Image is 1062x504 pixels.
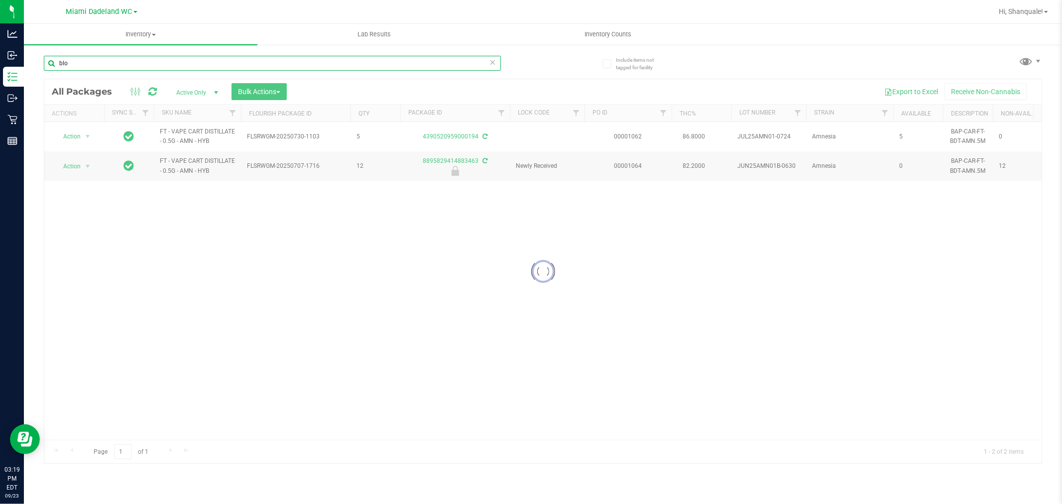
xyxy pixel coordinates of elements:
span: Clear [489,56,496,69]
inline-svg: Retail [7,115,17,125]
span: Inventory [24,30,257,39]
span: Miami Dadeland WC [66,7,132,16]
p: 09/23 [4,492,19,500]
span: Inventory Counts [571,30,645,39]
a: Lab Results [257,24,491,45]
a: Inventory [24,24,257,45]
iframe: Resource center [10,424,40,454]
span: Lab Results [344,30,404,39]
inline-svg: Analytics [7,29,17,39]
inline-svg: Inventory [7,72,17,82]
inline-svg: Reports [7,136,17,146]
p: 03:19 PM EDT [4,465,19,492]
input: Search Package ID, Item Name, SKU, Lot or Part Number... [44,56,501,71]
span: Include items not tagged for facility [616,56,666,71]
inline-svg: Outbound [7,93,17,103]
span: Hi, Shanquale! [999,7,1043,15]
inline-svg: Inbound [7,50,17,60]
a: Inventory Counts [491,24,724,45]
